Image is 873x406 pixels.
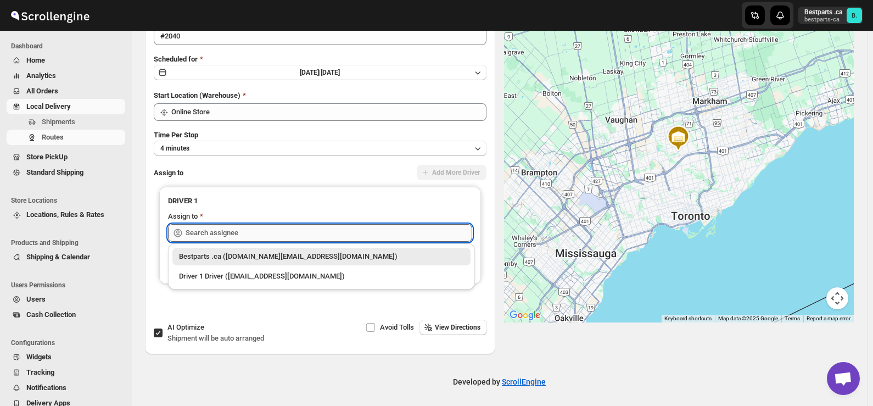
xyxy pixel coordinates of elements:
[179,251,464,262] div: Bestparts .ca ([DOMAIN_NAME][EMAIL_ADDRESS][DOMAIN_NAME])
[168,248,475,265] li: Bestparts .ca (bestparts.ca@gmail.com)
[26,368,54,376] span: Tracking
[507,308,543,322] a: Open this area in Google Maps (opens a new window)
[7,292,125,307] button: Users
[145,5,495,320] div: All Route Options
[26,56,45,64] span: Home
[852,12,857,19] text: B.
[7,380,125,396] button: Notifications
[26,295,46,303] span: Users
[154,27,486,45] input: Eg: Bengaluru Route
[300,69,321,76] span: [DATE] |
[154,169,183,177] span: Assign to
[502,377,546,386] a: ScrollEngine
[419,320,487,335] button: View Directions
[26,153,68,161] span: Store PickUp
[718,315,778,321] span: Map data ©2025 Google
[26,71,56,80] span: Analytics
[807,315,850,321] a: Report a map error
[42,133,64,141] span: Routes
[167,334,264,342] span: Shipment will be auto arranged
[154,131,198,139] span: Time Per Stop
[321,69,340,76] span: [DATE]
[664,315,712,322] button: Keyboard shortcuts
[7,365,125,380] button: Tracking
[11,238,126,247] span: Products and Shipping
[827,362,860,395] a: Open chat
[7,114,125,130] button: Shipments
[7,130,125,145] button: Routes
[826,287,848,309] button: Map camera controls
[7,68,125,84] button: Analytics
[7,207,125,223] button: Locations, Rules & Rates
[9,2,91,29] img: ScrollEngine
[7,349,125,365] button: Widgets
[154,91,240,99] span: Start Location (Warehouse)
[26,102,71,110] span: Local Delivery
[380,323,414,331] span: Avoid Tolls
[154,55,198,63] span: Scheduled for
[7,249,125,265] button: Shipping & Calendar
[26,310,76,319] span: Cash Collection
[26,383,66,392] span: Notifications
[26,353,52,361] span: Widgets
[11,338,126,347] span: Configurations
[42,118,75,126] span: Shipments
[11,281,126,290] span: Users Permissions
[154,65,486,80] button: [DATE]|[DATE]
[785,315,800,321] a: Terms (opens in new tab)
[26,87,58,95] span: All Orders
[7,84,125,99] button: All Orders
[453,376,546,387] p: Developed by
[179,271,464,282] div: Driver 1 Driver ([EMAIL_ADDRESS][DOMAIN_NAME])
[804,8,842,16] p: Bestparts .ca
[26,210,104,219] span: Locations, Rules & Rates
[171,103,486,121] input: Search location
[186,224,472,242] input: Search assignee
[11,42,126,51] span: Dashboard
[167,323,204,331] span: AI Optimize
[507,308,543,322] img: Google
[168,211,198,222] div: Assign to
[160,144,189,153] span: 4 minutes
[7,53,125,68] button: Home
[26,168,83,176] span: Standard Shipping
[168,196,472,207] h3: DRIVER 1
[154,141,486,156] button: 4 minutes
[804,16,842,23] p: bestparts-ca
[435,323,480,332] span: View Directions
[847,8,862,23] span: Bestparts .ca
[26,253,90,261] span: Shipping & Calendar
[11,196,126,205] span: Store Locations
[798,7,863,24] button: User menu
[168,265,475,285] li: Driver 1 Driver (sheida.kashkooli87@yahoo.com)
[7,307,125,322] button: Cash Collection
